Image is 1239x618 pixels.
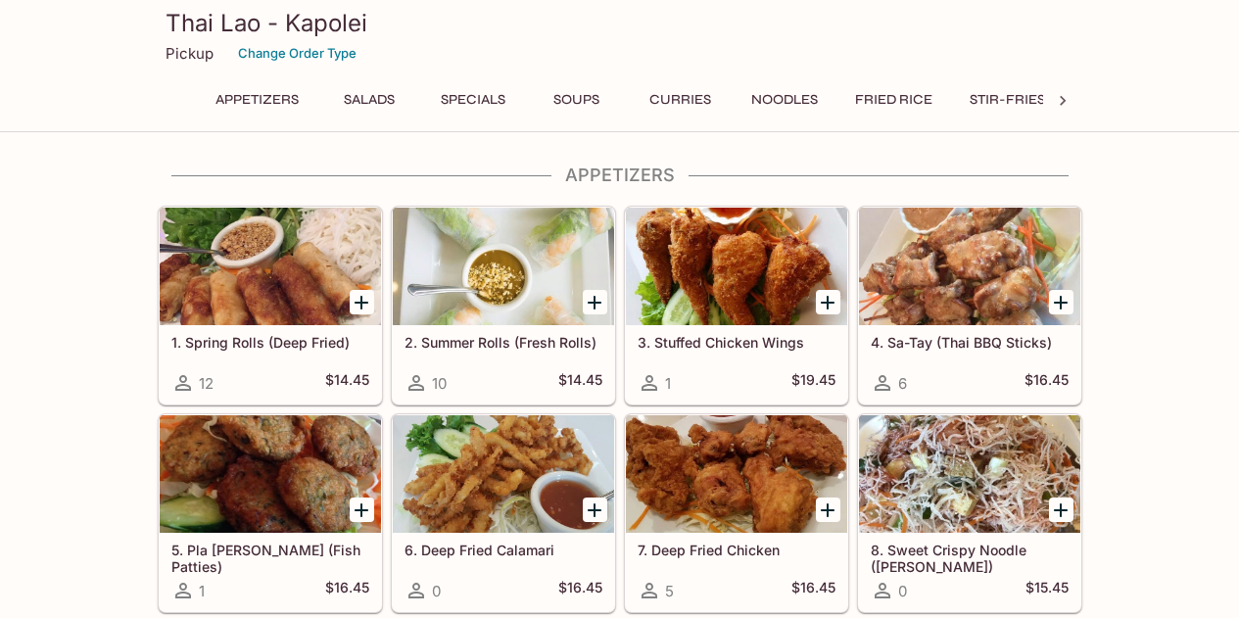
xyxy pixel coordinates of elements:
h5: 6. Deep Fried Calamari [405,542,602,558]
h5: 2. Summer Rolls (Fresh Rolls) [405,334,602,351]
h5: $14.45 [558,371,602,395]
a: 2. Summer Rolls (Fresh Rolls)10$14.45 [392,207,615,404]
button: Add 6. Deep Fried Calamari [583,498,607,522]
h5: $14.45 [325,371,369,395]
div: 2. Summer Rolls (Fresh Rolls) [393,208,614,325]
h5: $16.45 [325,579,369,602]
a: 7. Deep Fried Chicken5$16.45 [625,414,848,612]
h5: $16.45 [558,579,602,602]
button: Add 2. Summer Rolls (Fresh Rolls) [583,290,607,314]
div: 8. Sweet Crispy Noodle (Mee-Krob) [859,415,1080,533]
a: 5. Pla [PERSON_NAME] (Fish Patties)1$16.45 [159,414,382,612]
span: 1 [199,582,205,600]
h3: Thai Lao - Kapolei [166,8,1074,38]
span: 12 [199,374,214,393]
button: Salads [325,86,413,114]
span: 0 [432,582,441,600]
h5: $16.45 [1025,371,1069,395]
h5: $15.45 [1025,579,1069,602]
button: Appetizers [205,86,310,114]
button: Add 1. Spring Rolls (Deep Fried) [350,290,374,314]
button: Add 5. Pla Tod Mun (Fish Patties) [350,498,374,522]
button: Specials [429,86,517,114]
div: 5. Pla Tod Mun (Fish Patties) [160,415,381,533]
h5: 3. Stuffed Chicken Wings [638,334,835,351]
button: Soups [533,86,621,114]
h5: $16.45 [791,579,835,602]
button: Change Order Type [229,38,365,69]
h5: 5. Pla [PERSON_NAME] (Fish Patties) [171,542,369,574]
p: Pickup [166,44,214,63]
h4: Appetizers [158,165,1082,186]
h5: 7. Deep Fried Chicken [638,542,835,558]
button: Add 7. Deep Fried Chicken [816,498,840,522]
button: Fried Rice [844,86,943,114]
div: 1. Spring Rolls (Deep Fried) [160,208,381,325]
div: 7. Deep Fried Chicken [626,415,847,533]
span: 1 [665,374,671,393]
h5: 4. Sa-Tay (Thai BBQ Sticks) [871,334,1069,351]
a: 6. Deep Fried Calamari0$16.45 [392,414,615,612]
div: 3. Stuffed Chicken Wings [626,208,847,325]
span: 10 [432,374,447,393]
h5: 1. Spring Rolls (Deep Fried) [171,334,369,351]
button: Noodles [740,86,829,114]
button: Add 3. Stuffed Chicken Wings [816,290,840,314]
h5: $19.45 [791,371,835,395]
button: Stir-Fries [959,86,1056,114]
div: 6. Deep Fried Calamari [393,415,614,533]
a: 8. Sweet Crispy Noodle ([PERSON_NAME])0$15.45 [858,414,1081,612]
a: 1. Spring Rolls (Deep Fried)12$14.45 [159,207,382,404]
div: 4. Sa-Tay (Thai BBQ Sticks) [859,208,1080,325]
button: Add 8. Sweet Crispy Noodle (Mee-Krob) [1049,498,1073,522]
span: 5 [665,582,674,600]
span: 6 [898,374,907,393]
a: 3. Stuffed Chicken Wings1$19.45 [625,207,848,404]
h5: 8. Sweet Crispy Noodle ([PERSON_NAME]) [871,542,1069,574]
button: Add 4. Sa-Tay (Thai BBQ Sticks) [1049,290,1073,314]
button: Curries [637,86,725,114]
span: 0 [898,582,907,600]
a: 4. Sa-Tay (Thai BBQ Sticks)6$16.45 [858,207,1081,404]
